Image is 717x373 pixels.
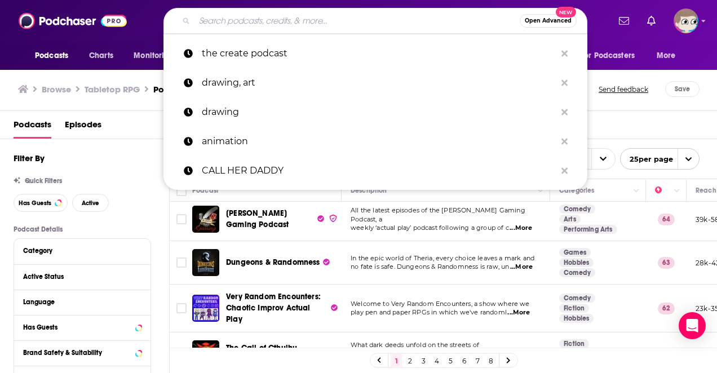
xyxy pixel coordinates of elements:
[559,294,595,303] a: Comedy
[226,292,321,324] span: Very Random Encounters: Chaotic Improv Actual Play
[202,39,556,68] p: the create podcast
[614,11,634,30] a: Show notifications dropdown
[85,84,140,95] h1: Tabletop RPG
[23,320,141,334] button: Has Guests
[520,14,577,28] button: Open AdvancedNew
[134,48,174,64] span: Monitoring
[559,205,595,214] a: Comedy
[14,225,151,233] p: Podcast Details
[643,11,660,30] a: Show notifications dropdown
[573,45,651,66] button: open menu
[351,308,507,316] span: play pen and paper RPGs in which we've randoml
[72,194,109,212] button: Active
[665,81,700,97] button: Save
[192,295,219,322] img: Very Random Encounters: Chaotic Improv Actual Play
[226,257,320,267] span: Dungeons & Randomness
[202,68,556,97] p: drawing, art
[23,243,141,257] button: Category
[153,84,187,95] h3: Podcast
[194,12,520,30] input: Search podcasts, credits, & more...
[163,97,587,127] a: drawing
[620,148,700,170] button: open menu
[42,84,71,95] a: Browse
[655,184,671,197] div: Power Score
[674,8,698,33] span: Logged in as JeremyBonds
[674,8,698,33] img: User Profile
[202,127,556,156] p: animation
[559,225,617,234] a: Performing Arts
[581,48,635,64] span: For Podcasters
[23,273,134,281] div: Active Status
[556,7,576,17] span: New
[351,263,509,270] span: no fate is safe. Dungeons & Randomness is raw, un
[35,48,68,64] span: Podcasts
[657,48,676,64] span: More
[82,200,99,206] span: Active
[510,263,533,272] span: ...More
[14,153,45,163] h2: Filter By
[14,116,51,139] a: Podcasts
[25,177,62,185] span: Quick Filters
[595,81,652,97] button: Send feedback
[525,18,572,24] span: Open Advanced
[23,247,134,255] div: Category
[163,39,587,68] a: the create podcast
[534,184,547,198] button: Column Actions
[163,68,587,97] a: drawing, art
[202,156,556,185] p: CALL HER DADDY
[559,339,589,348] a: Fiction
[658,257,675,268] p: 63
[445,354,456,367] a: 5
[23,295,141,309] button: Language
[23,298,134,306] div: Language
[630,184,643,198] button: Column Actions
[226,208,289,229] span: [PERSON_NAME] Gaming Podcast
[23,269,141,283] button: Active Status
[351,300,530,308] span: Welcome to Very Random Encounters, a show where we
[559,258,594,267] a: Hobbies
[14,194,68,212] button: Has Guests
[27,45,83,66] button: open menu
[226,343,297,364] span: The Call of Cthulhu Mystery Program
[559,215,581,224] a: Arts
[202,97,556,127] p: drawing
[621,150,673,168] span: 25 per page
[163,127,587,156] a: animation
[192,340,219,367] img: The Call of Cthulhu Mystery Program
[391,354,402,367] a: 1
[485,354,497,367] a: 8
[176,257,187,268] span: Toggle select row
[351,341,479,358] span: What dark deeds unfold on the streets of [GEOGRAPHIC_DATA]? And
[559,304,589,313] a: Fiction
[649,45,690,66] button: open menu
[19,10,127,32] img: Podchaser - Follow, Share and Rate Podcasts
[674,8,698,33] button: Show profile menu
[658,214,675,225] p: 64
[418,354,429,367] a: 3
[507,308,530,317] span: ...More
[351,254,534,262] span: In the epic world of Theria, every choice leaves a mark and
[23,349,132,357] div: Brand Safety & Suitability
[226,208,338,230] a: [PERSON_NAME] Gaming Podcast
[126,45,188,66] button: open menu
[176,214,187,224] span: Toggle select row
[329,214,338,223] img: verified Badge
[192,206,219,233] img: Rusty Quill Gaming Podcast
[176,303,187,313] span: Toggle select row
[226,291,338,325] a: Very Random Encounters: Chaotic Improv Actual Play
[559,248,591,257] a: Games
[192,184,219,197] div: Podcast
[226,343,338,365] a: The Call of Cthulhu Mystery Program
[89,48,113,64] span: Charts
[192,249,219,276] img: Dungeons & Randomness
[351,224,509,232] span: weekly ‘actual play’ podcast following a group of c
[458,354,470,367] a: 6
[670,184,684,198] button: Column Actions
